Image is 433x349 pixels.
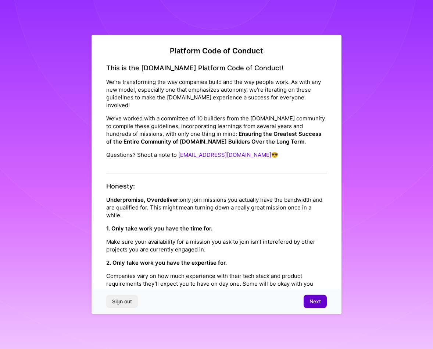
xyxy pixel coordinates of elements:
[106,78,327,109] p: We’re transforming the way companies build and the way people work. As with any new model, especi...
[106,196,180,203] strong: Underpromise, Overdeliver:
[106,64,327,72] h4: This is the [DOMAIN_NAME] Platform Code of Conduct!
[178,151,271,158] a: [EMAIL_ADDRESS][DOMAIN_NAME]
[304,295,327,308] button: Next
[106,151,327,158] p: Questions? Shoot a note to 😎
[106,259,227,266] strong: 2. Only take work you have the expertise for.
[106,295,138,308] button: Sign out
[106,182,327,190] h4: Honesty:
[106,46,327,55] h2: Platform Code of Conduct
[309,298,321,305] span: Next
[106,196,327,219] p: only join missions you actually have the bandwidth and are qualified for. This might mean turning...
[106,272,327,295] p: Companies vary on how much experience with their tech stack and product requirements they’ll expe...
[106,114,327,145] p: We’ve worked with a committee of 10 builders from the [DOMAIN_NAME] community to compile these gu...
[112,298,132,305] span: Sign out
[106,225,212,232] strong: 1. Only take work you have the time for.
[106,238,327,253] p: Make sure your availability for a mission you ask to join isn’t interefered by other projects you...
[106,130,321,145] strong: Ensuring the Greatest Success of the Entire Community of [DOMAIN_NAME] Builders Over the Long Term.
